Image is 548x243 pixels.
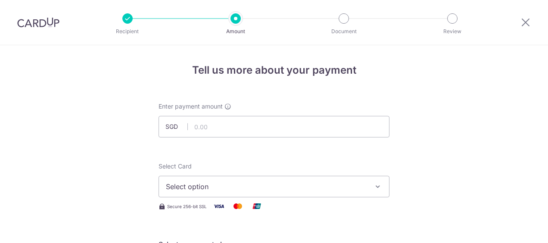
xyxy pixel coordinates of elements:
[210,201,227,212] img: Visa
[159,102,223,111] span: Enter payment amount
[159,162,192,170] span: translation missing: en.payables.payment_networks.credit_card.summary.labels.select_card
[159,116,389,137] input: 0.00
[204,27,268,36] p: Amount
[312,27,376,36] p: Document
[167,203,207,210] span: Secure 256-bit SSL
[166,181,367,192] span: Select option
[159,62,389,78] h4: Tell us more about your payment
[96,27,159,36] p: Recipient
[248,201,265,212] img: Union Pay
[17,17,59,28] img: CardUp
[229,201,246,212] img: Mastercard
[165,122,188,131] span: SGD
[420,27,484,36] p: Review
[159,176,389,197] button: Select option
